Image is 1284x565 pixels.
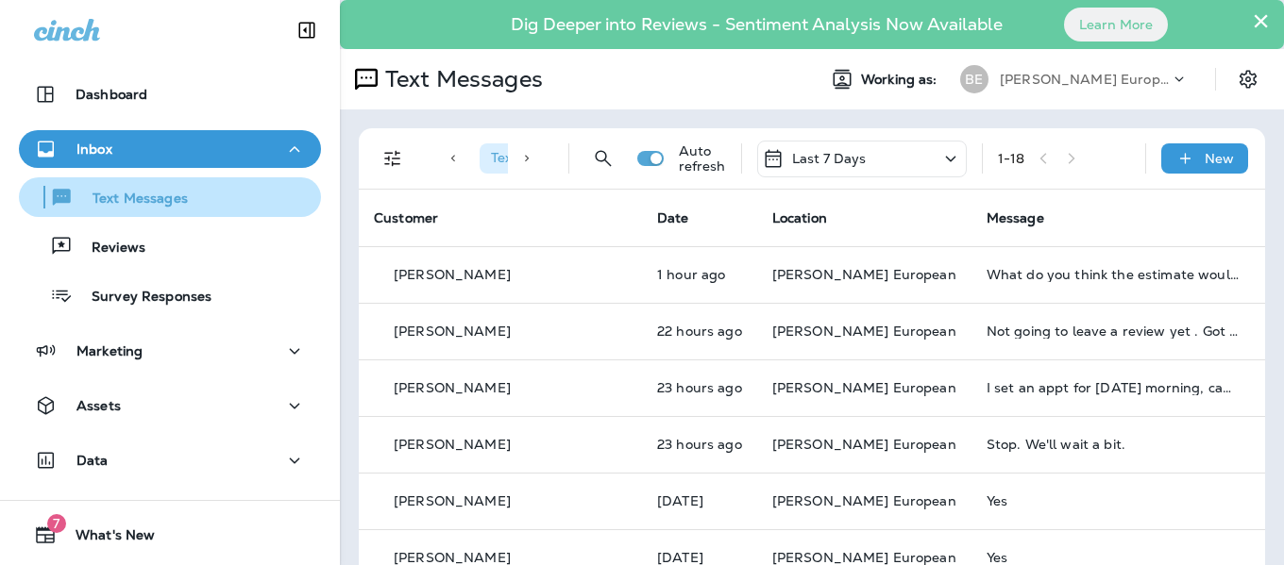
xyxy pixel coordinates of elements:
[76,453,109,468] p: Data
[679,143,726,174] p: Auto refresh
[394,550,511,565] p: [PERSON_NAME]
[280,11,333,49] button: Collapse Sidebar
[19,226,321,266] button: Reviews
[657,550,742,565] p: Sep 24, 2025 11:18 AM
[1252,6,1270,36] button: Close
[47,514,66,533] span: 7
[772,379,956,396] span: [PERSON_NAME] European
[19,75,321,113] button: Dashboard
[394,267,511,282] p: [PERSON_NAME]
[657,324,742,339] p: Sep 25, 2025 02:14 PM
[657,437,742,452] p: Sep 25, 2025 01:19 PM
[1231,62,1265,96] button: Settings
[480,143,672,174] div: Text Direction:Incoming
[987,380,1240,395] div: I set an appt for tomorrow morning, can I still keep that appointment?
[772,436,956,453] span: [PERSON_NAME] European
[1064,8,1168,42] button: Learn More
[987,493,1240,508] div: Yes
[74,191,188,208] p: Text Messages
[73,289,211,307] p: Survey Responses
[19,516,321,554] button: 7What's New
[987,437,1240,452] div: Stop. We'll wait a bit.
[987,209,1044,226] span: Message
[76,87,147,102] p: Dashboard
[987,550,1240,565] div: Yes
[19,441,321,479] button: Data
[57,527,155,550] span: What's New
[19,275,321,315] button: Survey Responses
[792,151,867,166] p: Last 7 Days
[772,266,956,283] span: [PERSON_NAME] European
[987,324,1240,339] div: Not going to leave a review yet . Got to bring car back tomorrow running worst then when it was d...
[998,151,1025,166] div: 1 - 18
[772,323,956,340] span: [PERSON_NAME] European
[76,398,121,413] p: Assets
[657,380,742,395] p: Sep 25, 2025 01:24 PM
[456,22,1057,27] p: Dig Deeper into Reviews - Sentiment Analysis Now Available
[861,72,941,88] span: Working as:
[76,141,112,157] p: Inbox
[73,240,145,258] p: Reviews
[772,492,956,509] span: [PERSON_NAME] European
[374,209,438,226] span: Customer
[987,267,1240,282] div: What do you think the estimate would be for the last two repairs that need to be done?
[657,493,742,508] p: Sep 24, 2025 11:20 AM
[378,65,543,93] p: Text Messages
[394,437,511,452] p: [PERSON_NAME]
[19,387,321,424] button: Assets
[394,324,511,339] p: [PERSON_NAME]
[960,65,988,93] div: BE
[491,149,641,166] span: Text Direction : Incoming
[1000,72,1170,87] p: [PERSON_NAME] European Autoworks
[772,209,827,226] span: Location
[394,493,511,508] p: [PERSON_NAME]
[657,267,742,282] p: Sep 26, 2025 11:36 AM
[374,140,412,177] button: Filters
[584,140,622,177] button: Search Messages
[657,209,689,226] span: Date
[19,177,321,217] button: Text Messages
[1205,151,1234,166] p: New
[19,332,321,370] button: Marketing
[394,380,511,395] p: [PERSON_NAME]
[76,343,143,358] p: Marketing
[19,130,321,168] button: Inbox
